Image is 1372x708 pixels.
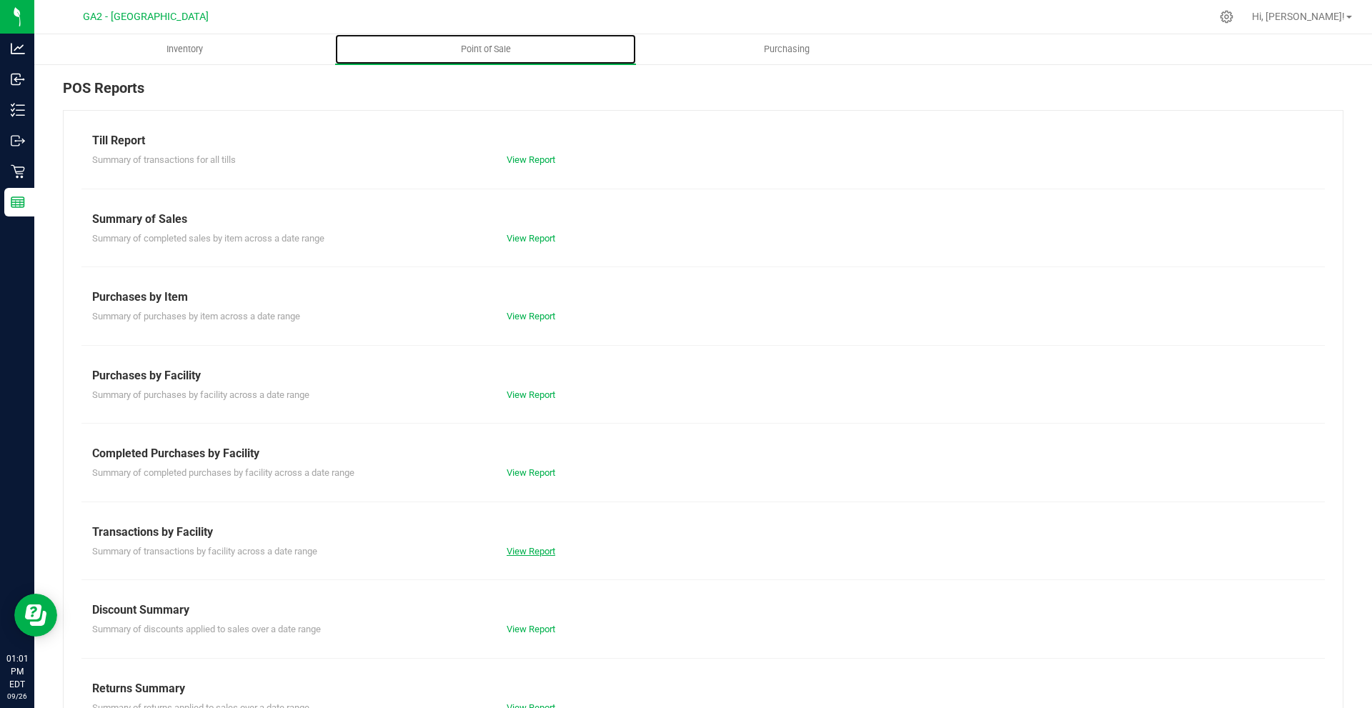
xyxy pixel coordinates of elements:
div: Till Report [92,132,1314,149]
p: 09/26 [6,691,28,702]
span: Point of Sale [442,43,530,56]
div: Summary of Sales [92,211,1314,228]
div: Purchases by Facility [92,367,1314,384]
inline-svg: Outbound [11,134,25,148]
span: Summary of purchases by item across a date range [92,311,300,321]
inline-svg: Inventory [11,103,25,117]
a: View Report [507,467,555,478]
inline-svg: Analytics [11,41,25,56]
div: Transactions by Facility [92,524,1314,541]
span: Summary of transactions by facility across a date range [92,546,317,557]
span: Summary of discounts applied to sales over a date range [92,624,321,634]
a: Point of Sale [335,34,636,64]
span: Summary of completed purchases by facility across a date range [92,467,354,478]
div: Purchases by Item [92,289,1314,306]
span: Hi, [PERSON_NAME]! [1252,11,1345,22]
span: Summary of purchases by facility across a date range [92,389,309,400]
a: View Report [507,154,555,165]
a: Inventory [34,34,335,64]
span: Purchasing [745,43,829,56]
a: Purchasing [636,34,937,64]
span: Summary of transactions for all tills [92,154,236,165]
inline-svg: Retail [11,164,25,179]
div: POS Reports [63,77,1343,110]
div: Completed Purchases by Facility [92,445,1314,462]
span: GA2 - [GEOGRAPHIC_DATA] [83,11,209,23]
inline-svg: Inbound [11,72,25,86]
a: View Report [507,389,555,400]
div: Manage settings [1218,10,1236,24]
p: 01:01 PM EDT [6,652,28,691]
a: View Report [507,546,555,557]
a: View Report [507,624,555,634]
span: Summary of completed sales by item across a date range [92,233,324,244]
a: View Report [507,233,555,244]
span: Inventory [147,43,222,56]
inline-svg: Reports [11,195,25,209]
div: Returns Summary [92,680,1314,697]
iframe: Resource center [14,594,57,637]
div: Discount Summary [92,602,1314,619]
a: View Report [507,311,555,321]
